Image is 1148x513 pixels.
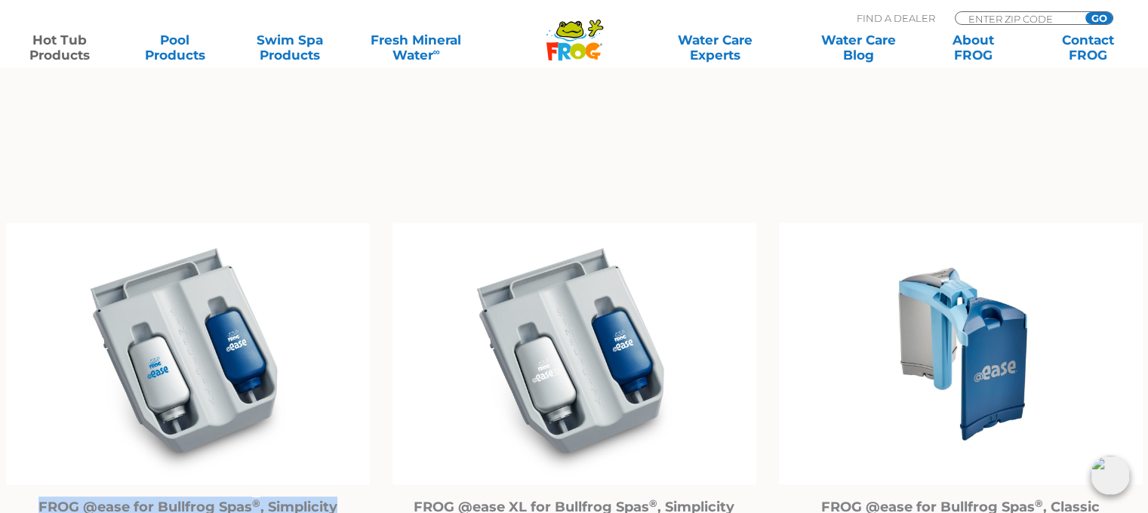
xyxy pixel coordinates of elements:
a: Swim SpaProducts [245,32,334,63]
a: AboutFROG [928,32,1017,63]
sup: ® [252,497,260,509]
a: Hot TubProducts [15,32,104,63]
a: Water CareBlog [814,32,903,63]
img: @ease_Bullfrog_FROG @easeXL for Bullfrog Spas with Filter [392,223,756,485]
img: @ease_Bullfrog_FROG @ease R180 for Bullfrog Spas with Filter [6,223,370,485]
a: Water CareExperts [642,32,788,63]
sup: ∞ [432,46,439,57]
img: openIcon [1091,456,1130,495]
sup: ® [1035,497,1043,509]
p: Find A Dealer [857,11,935,25]
input: Zip Code Form [967,12,1069,25]
input: GO [1085,12,1113,24]
img: Untitled design (94) [779,223,1143,485]
a: ContactFROG [1044,32,1133,63]
a: Fresh MineralWater∞ [360,32,472,63]
sup: ® [649,497,657,509]
a: PoolProducts [130,32,219,63]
